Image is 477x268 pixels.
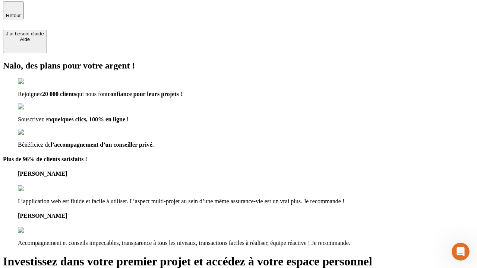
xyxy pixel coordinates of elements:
[6,31,44,36] div: J’ai besoin d'aide
[108,91,182,97] span: confiance pour leurs projets !
[6,36,44,42] div: Aide
[51,116,129,122] span: quelques clics, 100% en ligne !
[42,91,76,97] span: 20 000 clients
[3,156,474,163] h4: Plus de 96% de clients satisfaits !
[18,185,55,192] img: reviews stars
[3,1,24,19] button: Retour
[6,13,21,18] span: Retour
[18,116,51,122] span: Souscrivez en
[18,227,55,234] img: reviews stars
[76,91,107,97] span: qui nous font
[18,213,474,219] h4: [PERSON_NAME]
[18,141,51,148] span: Bénéficiez de
[3,30,47,53] button: J’ai besoin d'aideAide
[3,61,474,71] h2: Nalo, des plans pour votre argent !
[452,243,470,261] iframe: Intercom live chat
[18,240,474,246] p: Accompagnement et conseils impeccables, transparence à tous les niveaux, transactions faciles à r...
[18,129,50,135] img: checkmark
[18,91,42,97] span: Rejoignez
[18,103,50,110] img: checkmark
[18,170,474,177] h4: [PERSON_NAME]
[51,141,154,148] span: l’accompagnement d’un conseiller privé.
[18,78,50,85] img: checkmark
[18,198,474,205] p: L’application web est fluide et facile à utiliser. L’aspect multi-projet au sein d’une même assur...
